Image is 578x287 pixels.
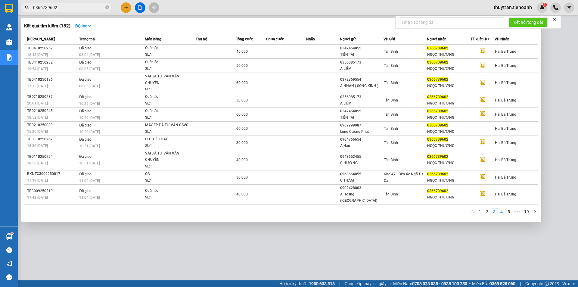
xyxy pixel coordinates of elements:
div: Quần áo [145,188,190,194]
div: TB3009250219 [27,188,77,194]
div: A LIÊM [340,66,383,72]
span: 17:13 [DATE] [27,84,48,88]
div: NGỌC THƯƠNG [427,66,470,72]
div: 0902428003 [340,185,383,191]
span: Hai Bà Trưng [495,141,516,145]
div: TB0410250196 [27,76,77,83]
div: BXNTG3009250017 [27,171,77,177]
span: Tân Bình [384,64,398,68]
span: ••• [512,208,522,215]
span: Người nhận [427,37,446,41]
div: 0342464855 [340,108,383,114]
span: [PERSON_NAME] [27,37,55,41]
span: 18:52 [DATE] [27,115,48,120]
button: Kết nối tổng đài [509,17,548,27]
span: 08:05 [DATE] [79,84,100,88]
span: 10:29 [DATE] [79,130,100,134]
span: 60.000 [236,112,248,117]
a: 4 [498,208,505,215]
div: NGỌC THƯƠNG [427,143,470,149]
span: 0366739602 [427,95,448,99]
span: Đã giao [79,123,92,127]
span: Hai Bà Trưng [495,81,516,85]
span: 0366739602 [427,154,448,159]
span: 15:20 [DATE] [27,129,48,134]
span: down [87,24,92,28]
div: A NHÂN ( SONG KINH ) [340,83,383,89]
span: Người gửi [340,37,356,41]
span: 11:04 [DATE] [79,179,100,183]
div: 0968664055 [340,171,383,177]
div: ĐỒ THỂ THAO [145,136,190,143]
div: 0372369554 [340,76,383,83]
button: Bộ lọcdown [70,21,96,31]
li: 4 [498,208,505,215]
input: Nhập số tổng đài [399,17,504,27]
img: warehouse-icon [6,39,12,45]
span: Tổng cước [236,37,253,41]
div: NGỌC THƯƠNG [427,51,470,58]
span: Hai Bà Trưng [495,158,516,162]
span: 08:04 [DATE] [79,53,100,57]
div: QA [145,171,190,177]
div: TB0410250257 [27,45,77,51]
a: 3 [491,208,498,215]
span: 19:54 [DATE] [27,67,48,71]
div: 0989999987 [340,122,383,129]
span: Hai Bà Trưng [495,64,516,68]
span: 0366739602 [427,60,448,64]
a: 2 [484,208,490,215]
div: C THẮM [340,177,383,184]
span: 10:51 [DATE] [79,161,100,165]
span: 30.000 [236,98,248,102]
span: 0366739602 [427,189,448,193]
div: SL: 1 [145,114,190,121]
div: SL: 1 [145,86,190,93]
span: Đã giao [79,46,92,50]
span: Hai Bà Trưng [495,49,516,54]
a: 1 [477,208,483,215]
span: Đã giao [79,77,92,82]
span: Tân Bình [384,141,398,145]
span: Đã giao [79,60,92,64]
span: Trạng thái [79,37,95,41]
span: 18:43 [DATE] [27,53,48,57]
div: MÁY ÉP ĐÃ TƯ VẤN CSVC [145,122,190,129]
span: Đã giao [79,154,92,159]
div: SL: 1 [145,177,190,184]
span: 18:30 [DATE] [27,144,48,148]
div: A Hoàng ([GEOGRAPHIC_DATA]) [340,191,383,204]
span: 40.000 [236,49,248,54]
h3: Kết quả tìm kiếm ( 182 ) [24,23,70,29]
span: 40.000 [236,192,248,196]
div: 0356085173 [340,59,383,66]
img: solution-icon [6,54,12,61]
img: logo-vxr [5,4,13,13]
img: warehouse-icon [6,24,12,30]
span: search [25,5,29,10]
button: right [531,208,538,215]
span: close-circle [105,5,109,9]
span: Hai Bà Trưng [495,192,516,196]
div: Quần áo [145,45,190,51]
span: right [533,210,536,213]
span: Tân Bình [384,49,398,54]
span: Đã giao [79,189,92,193]
div: NGỌC THƯƠNG [427,160,470,166]
span: 10:51 [DATE] [79,144,100,148]
span: VP Gửi [384,37,395,41]
li: 19 [522,208,531,215]
div: TIẾN TÀI [340,51,383,58]
span: Hai Bà Trưng [495,175,516,179]
span: Đã giao [79,95,92,99]
input: Tìm tên, số ĐT hoặc mã đơn [33,4,104,11]
span: 30.000 [236,141,248,145]
button: left [469,208,476,215]
div: C HƯƠNG [340,160,383,166]
span: 60.000 [236,126,248,131]
span: 0366739602 [427,123,448,127]
span: 17:48 [DATE] [27,195,48,200]
span: 20:01 [DATE] [27,101,48,105]
div: SL: 1 [145,194,190,201]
